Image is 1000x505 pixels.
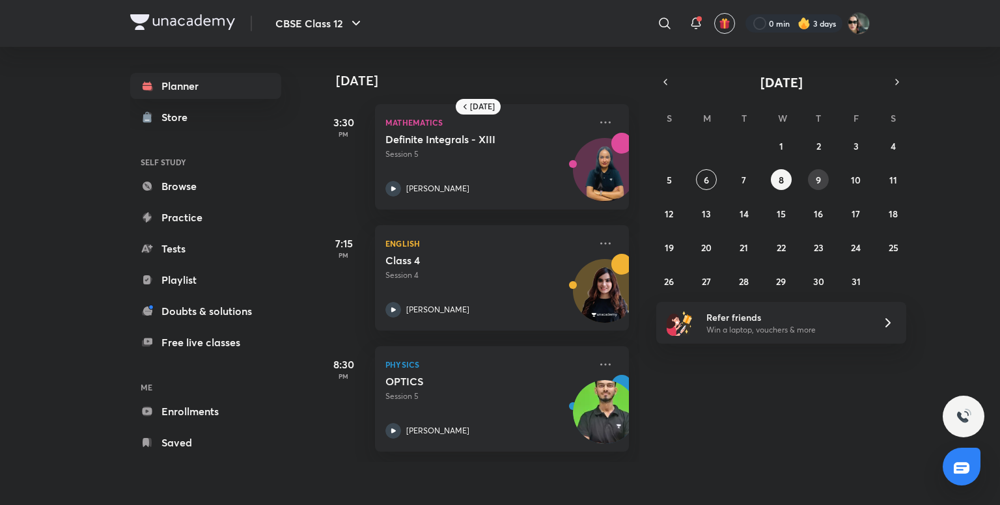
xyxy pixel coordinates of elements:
abbr: October 16, 2025 [814,208,823,220]
span: [DATE] [760,74,803,91]
button: October 23, 2025 [808,237,829,258]
abbr: October 26, 2025 [664,275,674,288]
abbr: October 29, 2025 [776,275,786,288]
p: PM [318,251,370,259]
button: October 25, 2025 [883,237,904,258]
abbr: October 14, 2025 [740,208,749,220]
abbr: October 31, 2025 [852,275,861,288]
button: October 22, 2025 [771,237,792,258]
p: Session 5 [385,390,590,402]
button: October 11, 2025 [883,169,904,190]
abbr: October 24, 2025 [851,241,861,254]
p: Win a laptop, vouchers & more [706,324,867,336]
img: streak [798,17,811,30]
a: Doubts & solutions [130,298,281,324]
abbr: October 19, 2025 [665,241,674,254]
abbr: October 1, 2025 [779,140,783,152]
button: October 29, 2025 [771,271,792,292]
button: October 20, 2025 [696,237,717,258]
h5: 8:30 [318,357,370,372]
abbr: October 22, 2025 [777,241,786,254]
abbr: Monday [703,112,711,124]
abbr: Sunday [667,112,672,124]
p: Mathematics [385,115,590,130]
p: PM [318,372,370,380]
abbr: October 15, 2025 [777,208,786,220]
button: October 31, 2025 [846,271,867,292]
a: Free live classes [130,329,281,355]
abbr: October 5, 2025 [667,174,672,186]
button: October 3, 2025 [846,135,867,156]
a: Playlist [130,267,281,293]
button: October 30, 2025 [808,271,829,292]
p: Session 4 [385,269,590,281]
a: Enrollments [130,398,281,424]
img: Avatar [574,266,636,329]
p: PM [318,130,370,138]
abbr: Tuesday [742,112,747,124]
abbr: October 23, 2025 [814,241,824,254]
img: Arihant [848,12,870,34]
button: October 27, 2025 [696,271,717,292]
h5: 7:15 [318,236,370,251]
button: October 8, 2025 [771,169,792,190]
p: [PERSON_NAME] [406,183,469,195]
abbr: October 2, 2025 [816,140,821,152]
abbr: October 27, 2025 [702,275,711,288]
h5: Class 4 [385,254,548,267]
h6: [DATE] [470,102,495,112]
p: Physics [385,357,590,372]
h4: [DATE] [336,73,642,89]
button: October 6, 2025 [696,169,717,190]
button: October 28, 2025 [734,271,755,292]
a: Planner [130,73,281,99]
p: English [385,236,590,251]
a: Company Logo [130,14,235,33]
button: October 2, 2025 [808,135,829,156]
abbr: October 7, 2025 [742,174,746,186]
h5: Definite Integrals - XIII [385,133,548,146]
abbr: Wednesday [778,112,787,124]
abbr: October 11, 2025 [889,174,897,186]
p: [PERSON_NAME] [406,304,469,316]
h6: ME [130,376,281,398]
abbr: October 9, 2025 [816,174,821,186]
img: referral [667,310,693,336]
abbr: October 18, 2025 [889,208,898,220]
button: October 10, 2025 [846,169,867,190]
abbr: October 3, 2025 [854,140,859,152]
abbr: October 21, 2025 [740,241,748,254]
button: October 24, 2025 [846,237,867,258]
img: Avatar [574,145,636,208]
button: October 26, 2025 [659,271,680,292]
abbr: October 12, 2025 [665,208,673,220]
button: October 21, 2025 [734,237,755,258]
button: [DATE] [674,73,888,91]
button: October 16, 2025 [808,203,829,224]
div: Store [161,109,195,125]
abbr: Saturday [891,112,896,124]
button: CBSE Class 12 [268,10,372,36]
button: October 19, 2025 [659,237,680,258]
h6: Refer friends [706,310,867,324]
button: avatar [714,13,735,34]
img: ttu [956,409,971,424]
p: Session 5 [385,148,590,160]
button: October 15, 2025 [771,203,792,224]
a: Tests [130,236,281,262]
abbr: October 28, 2025 [739,275,749,288]
button: October 13, 2025 [696,203,717,224]
button: October 9, 2025 [808,169,829,190]
abbr: October 17, 2025 [852,208,860,220]
button: October 5, 2025 [659,169,680,190]
button: October 18, 2025 [883,203,904,224]
abbr: October 20, 2025 [701,241,712,254]
h5: 3:30 [318,115,370,130]
button: October 14, 2025 [734,203,755,224]
abbr: October 8, 2025 [779,174,784,186]
abbr: October 25, 2025 [889,241,898,254]
abbr: October 13, 2025 [702,208,711,220]
img: avatar [719,18,730,29]
a: Browse [130,173,281,199]
abbr: Friday [854,112,859,124]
